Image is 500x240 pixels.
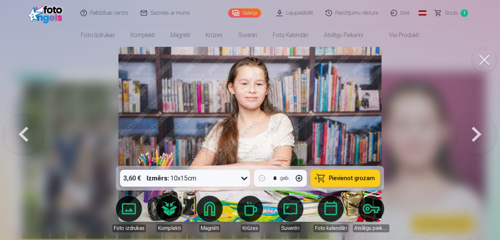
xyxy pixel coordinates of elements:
[112,224,146,232] div: Foto izdrukas
[280,224,301,232] div: Suvenīri
[313,224,348,232] div: Foto kalendāri
[123,26,163,44] a: Komplekti
[120,170,144,187] div: 3,60 €
[147,174,169,183] strong: Izmērs :
[272,196,309,232] a: Suvenīri
[199,224,220,232] div: Magnēti
[151,196,187,232] a: Komplekti
[228,8,261,18] a: Galerija
[371,26,427,44] a: Visi produkti
[198,26,230,44] a: Krūzes
[73,26,123,44] a: Foto izdrukas
[230,26,265,44] a: Suvenīri
[280,174,290,182] div: gab.
[163,26,198,44] a: Magnēti
[461,9,468,17] span: 1
[241,224,259,232] div: Krūzes
[232,196,268,232] a: Krūzes
[329,175,375,181] span: Pievienot grozam
[445,9,458,17] span: Grozs
[312,196,349,232] a: Foto kalendāri
[28,3,65,23] img: /fa1
[316,26,371,44] a: Atslēgu piekariņi
[353,224,389,232] div: Atslēgu piekariņi
[311,170,380,187] button: Pievienot grozam
[111,196,147,232] a: Foto izdrukas
[157,224,182,232] div: Komplekti
[147,170,197,187] div: 10x15cm
[353,196,389,232] a: Atslēgu piekariņi
[265,26,316,44] a: Foto kalendāri
[191,196,228,232] a: Magnēti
